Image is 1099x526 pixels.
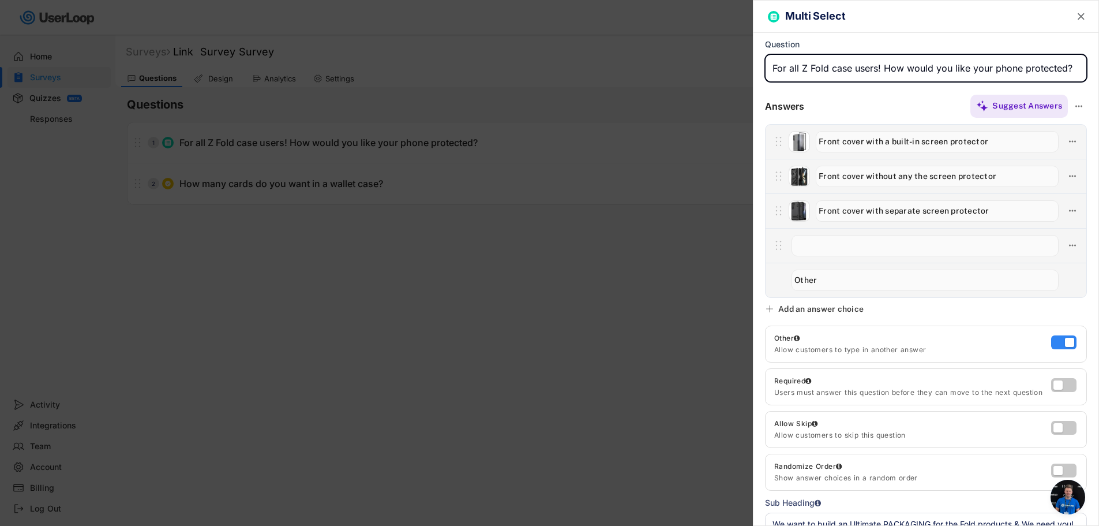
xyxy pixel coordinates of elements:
div: Open chat [1051,480,1085,514]
img: ListMajor.svg [770,13,777,20]
input: Type your question here... [765,54,1087,82]
input: Front cover with separate screen protector [816,200,1059,222]
text:  [1078,10,1085,23]
div: Add an answer choice [778,304,864,314]
input: Front cover without any the screen protector [816,166,1059,187]
input: Other [792,270,1059,291]
div: Other [774,334,1051,343]
input: Front cover with a built-in screen protector [816,131,1059,152]
div: Answers [765,100,804,113]
h6: Multi Select [785,10,1051,23]
div: Allow Skip [774,419,817,428]
div: Show answer choices in a random order [774,473,1048,483]
div: Required [774,376,812,386]
div: Sub Heading [765,497,821,509]
div: Users must answer this question before they can move to the next question [774,388,1051,397]
button:  [1075,11,1087,23]
img: imgi_108_balck_1.jpg [789,166,809,186]
img: %ED%8F%B4%EB%93%9C.jpg [789,132,809,152]
div: Allow customers to type in another answer [774,345,1051,355]
img: imgi_168_02_Black_Bk.jpg [789,201,809,221]
img: MagicMajor%20%28Purple%29.svg [976,100,988,112]
div: Allow customers to skip this question [774,431,1051,440]
div: Question [765,39,800,50]
div: Randomize Order [774,462,842,471]
div: Suggest Answers [992,100,1062,111]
